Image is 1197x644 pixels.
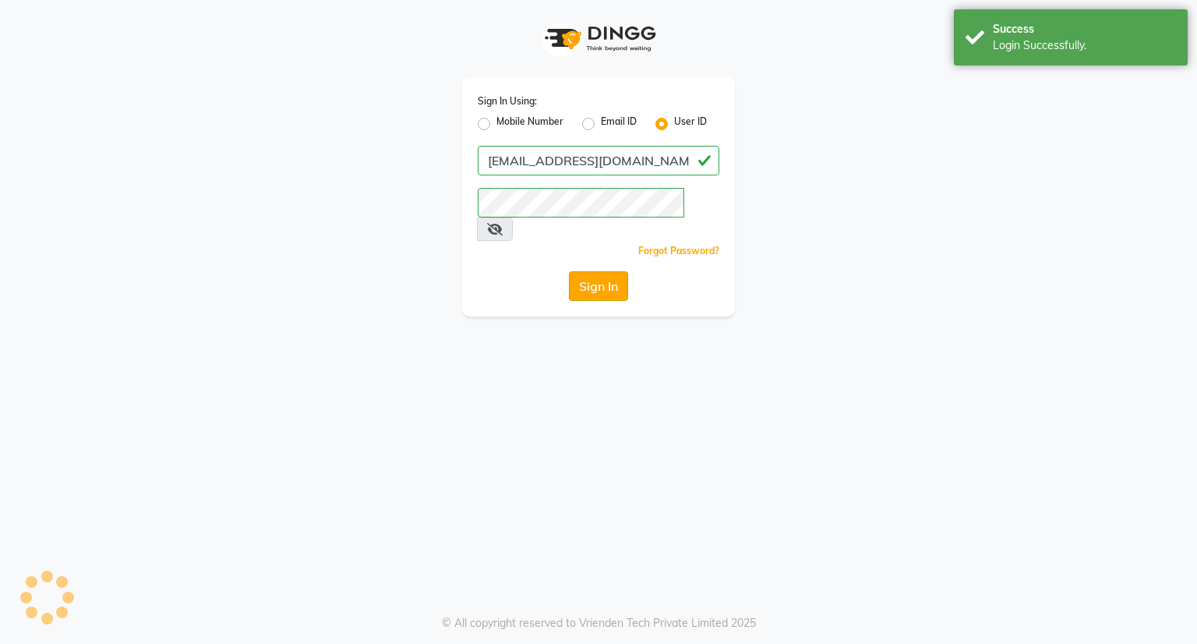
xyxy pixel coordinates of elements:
input: Username [478,188,684,218]
div: Success [993,21,1176,37]
div: Login Successfully. [993,37,1176,54]
input: Username [478,146,719,175]
img: logo1.svg [536,16,661,62]
label: Sign In Using: [478,94,537,108]
a: Forgot Password? [638,245,719,257]
label: Email ID [601,115,637,133]
label: User ID [674,115,707,133]
button: Sign In [569,271,628,301]
label: Mobile Number [496,115,563,133]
